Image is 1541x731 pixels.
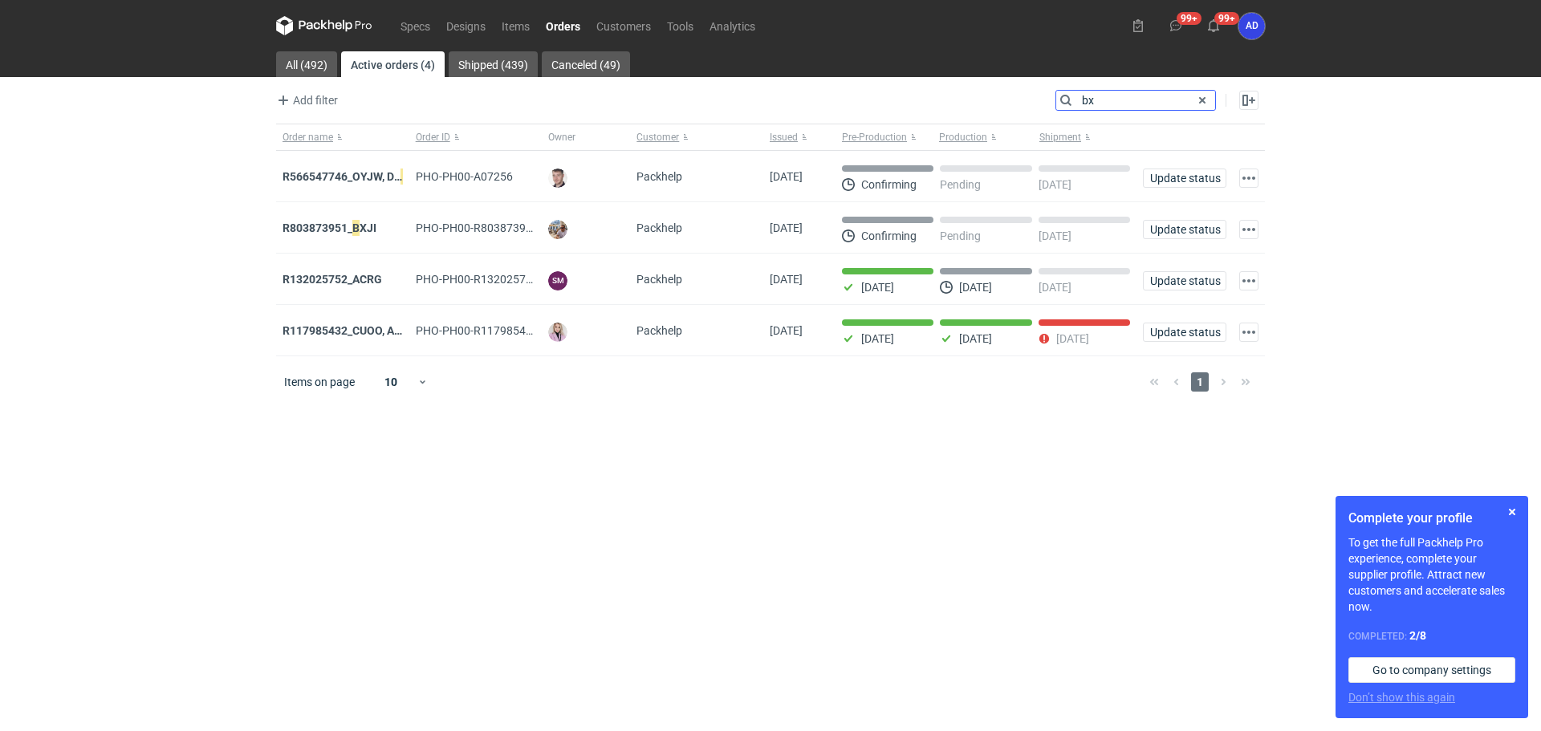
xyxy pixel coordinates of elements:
[416,273,573,286] span: PHO-PH00-R132025752_ACRG
[284,374,355,390] span: Items on page
[1039,281,1071,294] p: [DATE]
[861,229,917,242] p: Confirming
[1056,332,1089,345] p: [DATE]
[1348,657,1515,683] a: Go to company settings
[1150,224,1219,235] span: Update status
[1201,13,1226,39] button: 99+
[548,131,575,144] span: Owner
[1143,220,1226,239] button: Update status
[416,322,643,339] span: PHO-PH00-R117985432_CUOO,-AZGB,-OQAV
[763,124,836,150] button: Issued
[341,51,445,77] a: Active orders (4)
[770,131,798,144] span: Issued
[548,271,567,290] figcaption: SM
[548,220,567,239] img: Michał Palasek
[276,16,372,35] svg: Packhelp Pro
[936,124,1036,150] button: Production
[630,124,763,150] button: Customer
[1239,169,1258,188] button: Actions
[636,324,682,337] span: Packhelp
[701,16,763,35] a: Analytics
[1238,13,1265,39] button: AD
[1239,323,1258,342] button: Actions
[636,170,682,183] span: Packhelp
[861,281,894,294] p: [DATE]
[1191,372,1209,392] span: 1
[1348,509,1515,528] h1: Complete your profile
[836,124,936,150] button: Pre-Production
[283,273,382,286] a: R132025752_ACRG
[548,169,567,188] img: Maciej Sikora
[1039,229,1071,242] p: [DATE]
[770,273,803,286] span: 11/09/2025
[449,51,538,77] a: Shipped (439)
[283,131,333,144] span: Order name
[1348,689,1455,705] button: Don’t show this again
[1143,271,1226,290] button: Update status
[1039,178,1071,191] p: [DATE]
[283,168,628,185] strong: R566547746_OYJW, DJBN, GRPP, KNRI, OYBW, UUIL
[1409,629,1426,642] strong: 2 / 8
[392,16,438,35] a: Specs
[276,51,337,77] a: All (492)
[283,219,376,237] a: R803873951_BXJI
[1238,13,1265,39] div: Anita Dolczewska
[276,124,409,150] button: Order name
[861,178,917,191] p: Confirming
[283,322,451,339] a: R117985432_CUOO, AZG, OQAV
[416,219,567,237] span: PHO-PH00-R803873951_BXJI
[1150,173,1219,184] span: Update status
[1239,271,1258,290] button: Actions
[636,273,682,286] span: Packhelp
[352,219,360,237] em: B
[365,371,417,393] div: 10
[548,323,567,342] img: Klaudia Wiśniewska
[1143,323,1226,342] button: Update status
[494,16,538,35] a: Items
[1239,220,1258,239] button: Actions
[770,221,803,234] span: 18/09/2025
[542,51,630,77] a: Canceled (49)
[1348,627,1515,644] div: Completed:
[538,16,588,35] a: Orders
[1056,91,1215,110] input: Search
[1150,327,1219,338] span: Update status
[283,168,628,185] a: R566547746_OYJW, DJBN, GRPP, KNRI, OYW, [GEOGRAPHIC_DATA]
[1143,169,1226,188] button: Update status
[1036,124,1136,150] button: Shipment
[959,281,992,294] p: [DATE]
[416,131,450,144] span: Order ID
[409,124,543,150] button: Order ID
[1348,534,1515,615] p: To get the full Packhelp Pro experience, complete your supplier profile. Attract new customers an...
[940,229,981,242] p: Pending
[636,221,682,234] span: Packhelp
[274,91,338,110] span: Add filter
[1163,13,1189,39] button: 99+
[770,324,803,337] span: 30/06/2025
[438,16,494,35] a: Designs
[636,131,679,144] span: Customer
[940,178,981,191] p: Pending
[939,131,987,144] span: Production
[659,16,701,35] a: Tools
[283,322,451,339] strong: R117985432_CUOO, AZGB, OQAV
[588,16,659,35] a: Customers
[959,332,992,345] p: [DATE]
[1039,131,1081,144] span: Shipment
[1502,502,1522,522] button: Skip for now
[842,131,907,144] span: Pre-Production
[770,170,803,183] span: 19/09/2025
[273,91,339,110] button: Add filter
[1150,275,1219,286] span: Update status
[861,332,894,345] p: [DATE]
[416,170,513,183] span: PHO-PH00-A07256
